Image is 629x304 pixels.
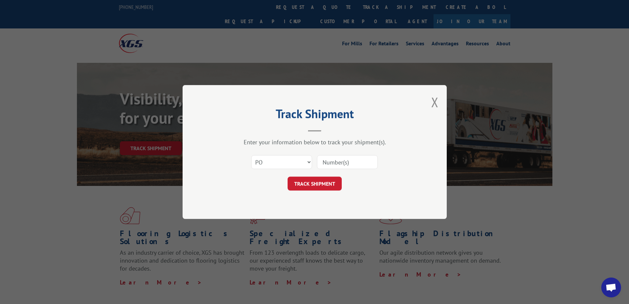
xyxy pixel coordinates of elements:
input: Number(s) [317,155,378,169]
div: Open chat [601,278,621,297]
div: Enter your information below to track your shipment(s). [216,138,414,146]
button: Close modal [431,93,438,111]
button: TRACK SHIPMENT [288,177,342,191]
h2: Track Shipment [216,109,414,122]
